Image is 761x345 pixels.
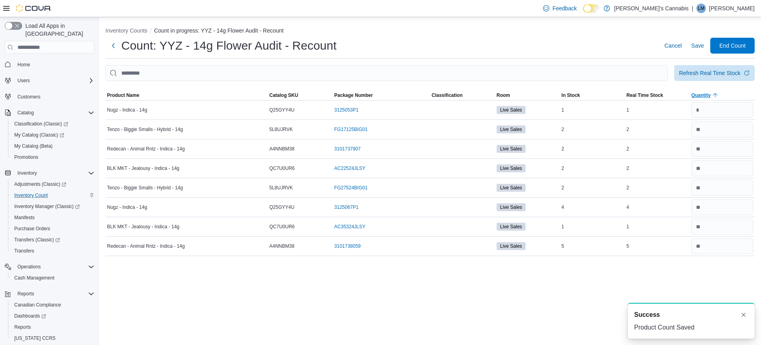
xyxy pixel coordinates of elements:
p: | [692,4,693,13]
div: 4 [560,202,625,212]
button: Real Time Stock [625,91,690,100]
input: Dark Mode [583,4,600,13]
a: Classification (Classic) [8,118,98,129]
span: Inventory [14,168,94,178]
button: In Stock [560,91,625,100]
span: Q25GYY4U [270,107,294,113]
span: Live Sales [497,125,526,133]
a: Dashboards [8,310,98,322]
div: Notification [634,310,748,320]
button: Users [2,75,98,86]
a: Adjustments (Classic) [8,179,98,190]
span: Real Time Stock [626,92,663,98]
span: Transfers [14,248,34,254]
a: 3125067P1 [334,204,358,210]
span: Live Sales [500,145,522,152]
button: Catalog [14,108,37,118]
span: Cancel [664,42,682,50]
span: BLK MKT - Jealousy - Indica - 14g [107,224,180,230]
div: 1 [560,105,625,115]
span: Feedback [553,4,577,12]
span: A4NNBM38 [270,146,294,152]
span: Customers [14,92,94,102]
button: Manifests [8,212,98,223]
span: Dashboards [11,311,94,321]
div: 1 [625,105,690,115]
div: 2 [625,144,690,154]
button: Transfers [8,245,98,256]
button: Users [14,76,33,85]
span: Live Sales [500,223,522,230]
span: Catalog [14,108,94,118]
span: My Catalog (Beta) [11,141,94,151]
span: Redecan - Animal Rntz - Indica - 14g [107,243,185,249]
span: In Stock [562,92,580,98]
div: 2 [560,183,625,193]
span: Home [14,59,94,69]
span: My Catalog (Beta) [14,143,53,149]
span: Save [691,42,704,50]
button: Customers [2,91,98,102]
a: FG17125BIG01 [334,126,367,133]
span: Product Name [107,92,139,98]
button: Inventory [14,168,40,178]
span: My Catalog (Classic) [11,130,94,140]
button: Canadian Compliance [8,299,98,310]
a: Promotions [11,152,42,162]
a: Cash Management [11,273,57,283]
span: Catalog [17,110,34,116]
span: Tenzo - Biggie Smalls - Hybrid - 14g [107,185,183,191]
button: Package Number [333,91,430,100]
a: Adjustments (Classic) [11,179,69,189]
span: Inventory Manager (Classic) [14,203,80,210]
span: Customers [17,94,40,100]
span: Inventory [17,170,37,176]
span: Dashboards [14,313,46,319]
button: Classification [430,91,495,100]
button: Refresh Real Time Stock [674,65,755,81]
a: Reports [11,322,34,332]
input: This is a search bar. After typing your query, hit enter to filter the results lower in the page. [105,65,668,81]
div: 2 [625,125,690,134]
h1: Count: YYZ - 14g Flower Audit - Recount [121,38,337,54]
button: Quantity [690,91,755,100]
a: Dashboards [11,311,49,321]
span: Promotions [14,154,38,160]
span: Live Sales [500,165,522,172]
div: Refresh Real Time Stock [679,69,740,77]
a: [US_STATE] CCRS [11,333,59,343]
button: [US_STATE] CCRS [8,333,98,344]
span: [US_STATE] CCRS [14,335,55,341]
span: Reports [17,291,34,297]
span: Live Sales [497,223,526,231]
div: 1 [560,222,625,231]
a: My Catalog (Classic) [11,130,67,140]
span: Success [634,310,660,320]
span: My Catalog (Classic) [14,132,64,138]
button: Inventory [2,168,98,179]
a: FG27524BIG01 [334,185,367,191]
span: End Count [719,42,746,50]
span: Home [17,62,30,68]
p: [PERSON_NAME]'s Cannabis [614,4,688,13]
button: Reports [14,289,37,299]
button: Reports [2,288,98,299]
span: QC7U0UR6 [270,165,295,172]
p: [PERSON_NAME] [709,4,755,13]
div: 2 [560,125,625,134]
span: Nugz - Indica - 14g [107,107,147,113]
a: Inventory Manager (Classic) [8,201,98,212]
span: Purchase Orders [11,224,94,233]
a: Manifests [11,213,38,222]
button: Inventory Counts [105,27,147,34]
button: Cancel [661,38,685,54]
span: BLK MKT - Jealousy - Indica - 14g [107,165,180,172]
span: Manifests [14,214,34,221]
span: Q25GYY4U [270,204,294,210]
span: Live Sales [500,184,522,191]
nav: An example of EuiBreadcrumbs [105,27,755,36]
a: Customers [14,92,44,102]
span: Cash Management [11,273,94,283]
span: Live Sales [500,204,522,211]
